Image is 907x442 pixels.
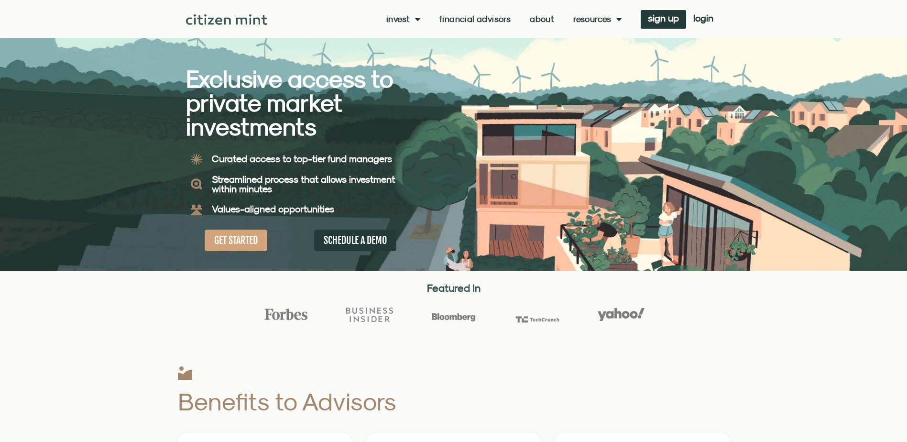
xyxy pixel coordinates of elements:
[686,10,721,29] a: login
[386,14,420,24] a: Invest
[314,230,396,251] a: SCHEDULE A DEMO
[178,389,539,414] h2: Benefits to Advisors
[212,153,392,164] b: Curated access to top-tier fund managers
[186,14,268,25] img: Citizen Mint
[530,14,554,24] a: About
[386,14,622,24] nav: Menu
[641,10,686,29] a: sign up
[186,67,420,139] h2: Exclusive access to private market investments
[648,15,679,22] span: sign up
[212,174,395,194] b: Streamlined process that allows investment within minutes
[212,203,334,214] b: Values-aligned opportunities
[427,282,481,294] strong: Featured In
[205,230,267,251] a: GET STARTED
[262,308,309,320] img: Forbes Logo
[693,15,713,22] span: login
[324,234,387,246] span: SCHEDULE A DEMO
[214,234,258,246] span: GET STARTED
[573,14,622,24] a: Resources
[439,14,511,24] a: Financial Advisors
